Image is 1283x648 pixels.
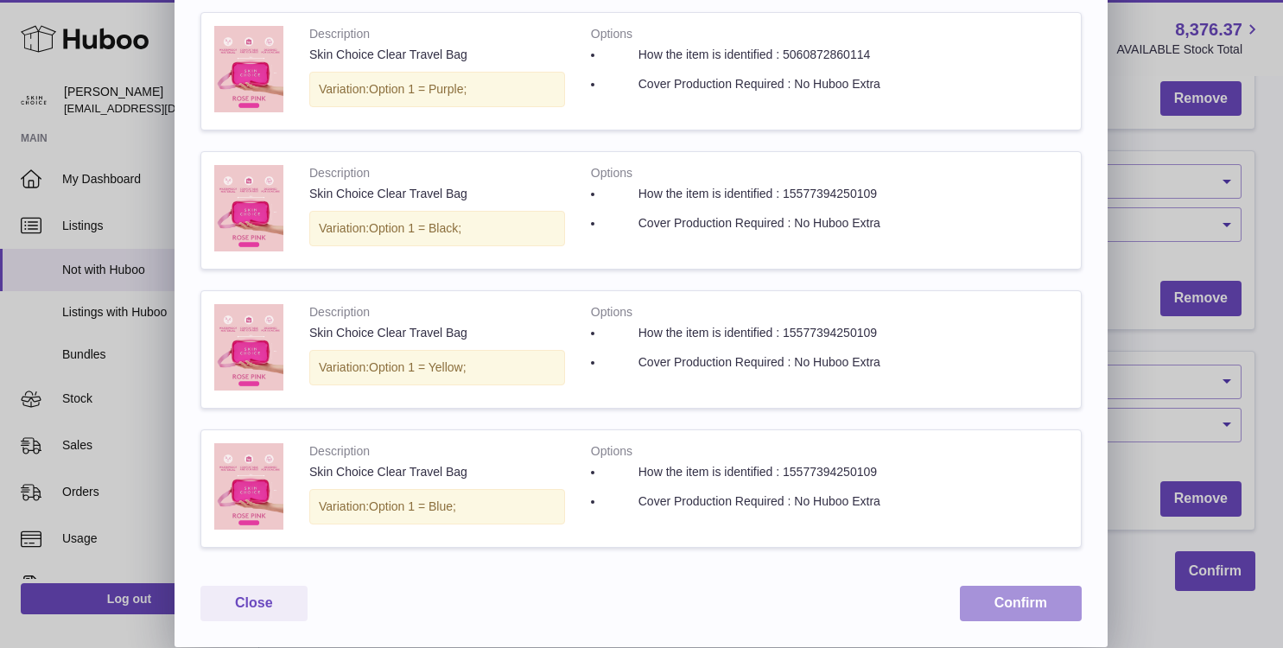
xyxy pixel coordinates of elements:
[214,304,283,391] img: 5_17f82f2a-2156-4b73-acf6-862424bc9368.png
[604,186,910,202] li: How the item is identified : 15577394250109
[214,165,283,251] img: 5_17f82f2a-2156-4b73-acf6-862424bc9368.png
[604,47,910,63] li: How the item is identified : 5060872860114
[309,350,565,385] div: Variation:
[591,304,910,325] strong: Options
[591,443,910,464] strong: Options
[591,26,910,47] strong: Options
[309,72,565,107] div: Variation:
[296,152,578,269] td: Skin Choice Clear Travel Bag
[309,26,565,47] strong: Description
[960,586,1082,621] button: Confirm
[369,221,461,235] span: Option 1 = Black;
[309,165,565,186] strong: Description
[214,443,283,530] img: 5_17f82f2a-2156-4b73-acf6-862424bc9368.png
[309,489,565,524] div: Variation:
[604,464,910,480] li: How the item is identified : 15577394250109
[591,165,910,186] strong: Options
[309,304,565,325] strong: Description
[369,360,466,374] span: Option 1 = Yellow;
[369,499,456,513] span: Option 1 = Blue;
[296,291,578,408] td: Skin Choice Clear Travel Bag
[604,354,910,371] li: Cover Production Required : No Huboo Extra
[214,26,283,112] img: 5_17f82f2a-2156-4b73-acf6-862424bc9368.png
[604,493,910,510] li: Cover Production Required : No Huboo Extra
[604,215,910,232] li: Cover Production Required : No Huboo Extra
[309,211,565,246] div: Variation:
[604,76,910,92] li: Cover Production Required : No Huboo Extra
[309,443,565,464] strong: Description
[604,325,910,341] li: How the item is identified : 15577394250109
[296,430,578,547] td: Skin Choice Clear Travel Bag
[369,82,467,96] span: Option 1 = Purple;
[296,13,578,130] td: Skin Choice Clear Travel Bag
[200,586,308,621] button: Close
